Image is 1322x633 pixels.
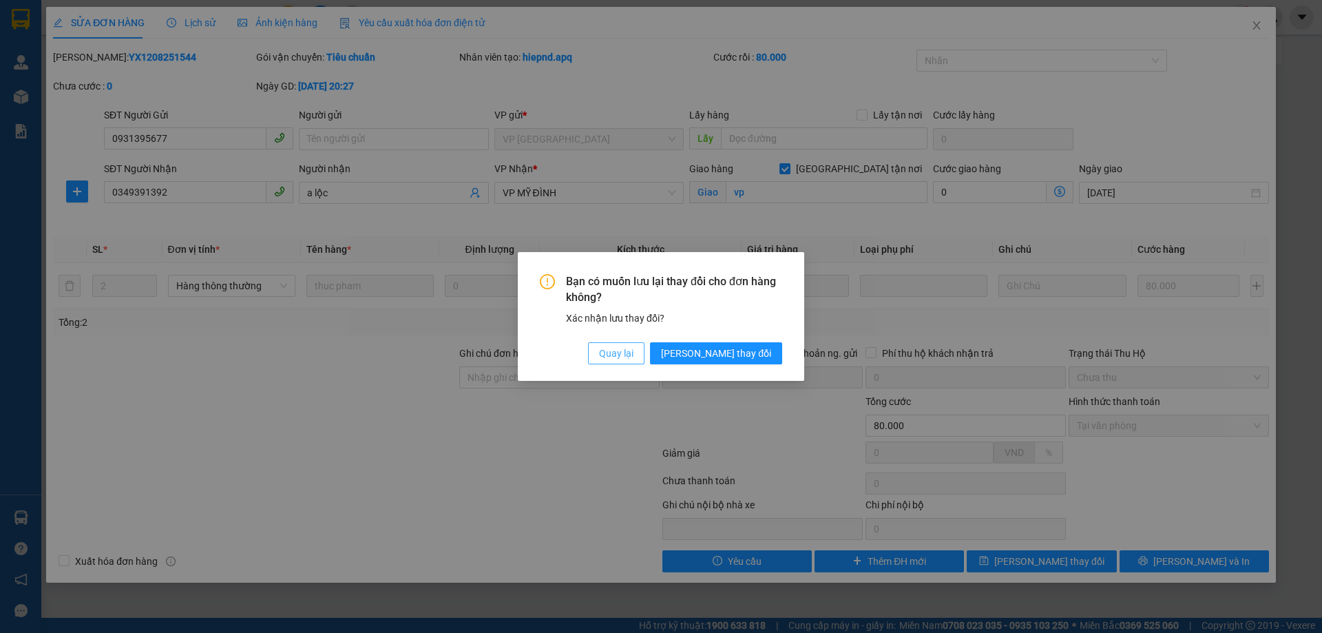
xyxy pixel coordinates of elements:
button: Quay lại [588,342,644,364]
span: [PERSON_NAME] thay đổi [661,346,771,361]
button: [PERSON_NAME] thay đổi [650,342,782,364]
span: Quay lại [599,346,633,361]
div: Xác nhận lưu thay đổi? [566,311,782,326]
span: exclamation-circle [540,274,555,289]
span: Bạn có muốn lưu lại thay đổi cho đơn hàng không? [566,274,782,305]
